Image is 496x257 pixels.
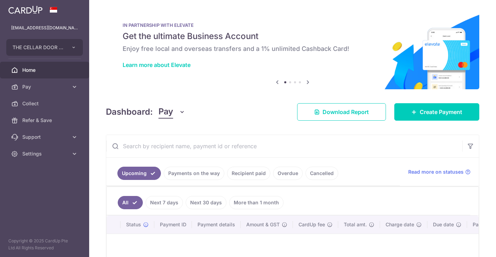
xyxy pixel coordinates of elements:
span: Support [22,134,68,141]
span: Refer & Save [22,117,68,124]
a: Recipient paid [227,167,270,180]
span: Charge date [386,221,414,228]
span: Pay [158,105,173,119]
a: All [118,196,143,209]
span: Pay [22,83,68,90]
span: Due date [433,221,454,228]
a: Next 7 days [146,196,183,209]
span: Create Payment [420,108,462,116]
button: Pay [158,105,185,119]
img: CardUp [8,6,42,14]
span: THE CELLAR DOOR PTE LTD [13,44,64,51]
a: Overdue [273,167,303,180]
a: Payments on the way [164,167,224,180]
span: CardUp fee [299,221,325,228]
a: Next 30 days [186,196,226,209]
h5: Get the ultimate Business Account [123,31,463,42]
h4: Dashboard: [106,106,153,118]
span: Status [126,221,141,228]
a: Create Payment [394,103,479,121]
a: Upcoming [117,167,161,180]
a: Cancelled [305,167,338,180]
a: Learn more about Elevate [123,61,191,68]
th: Payment ID [154,216,192,234]
img: Renovation banner [106,11,479,89]
h6: Enjoy free local and overseas transfers and a 1% unlimited Cashback Card! [123,45,463,53]
span: Collect [22,100,68,107]
span: Read more on statuses [408,168,464,175]
span: Download Report [323,108,369,116]
th: Payment details [192,216,241,234]
input: Search by recipient name, payment id or reference [106,135,462,157]
span: Total amt. [344,221,367,228]
a: More than 1 month [229,196,284,209]
p: IN PARTNERSHIP WITH ELEVATE [123,22,463,28]
a: Read more on statuses [408,168,471,175]
span: Home [22,67,68,74]
span: Settings [22,150,68,157]
a: Download Report [297,103,386,121]
p: [EMAIL_ADDRESS][DOMAIN_NAME] [11,24,78,31]
button: THE CELLAR DOOR PTE LTD [6,39,83,56]
span: Amount & GST [246,221,280,228]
